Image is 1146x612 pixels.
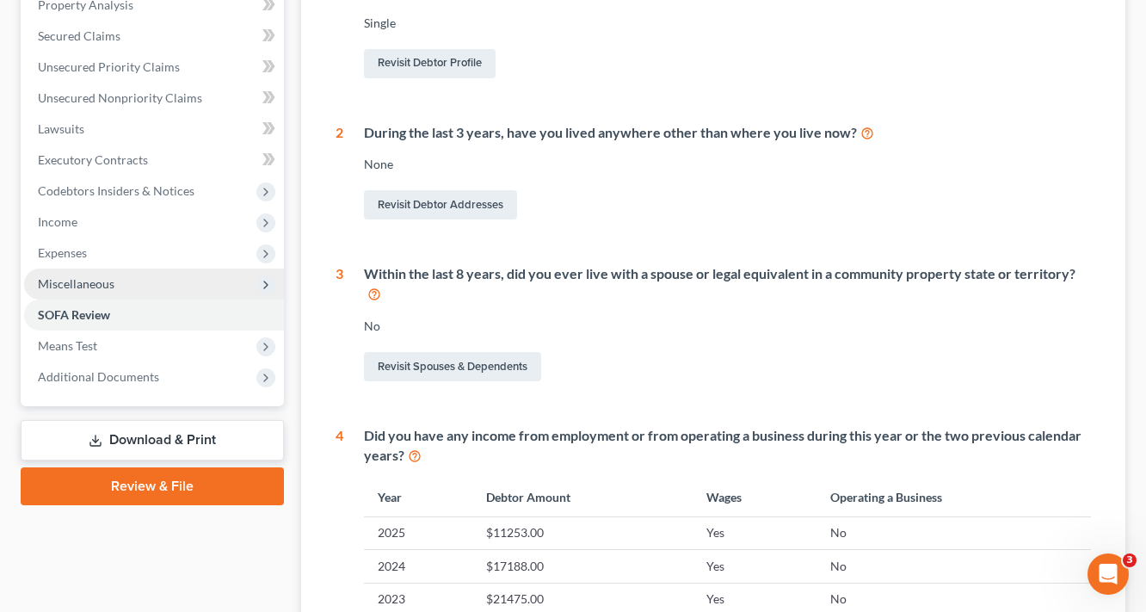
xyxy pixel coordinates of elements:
[24,300,284,331] a: SOFA Review
[38,214,77,229] span: Income
[38,183,194,198] span: Codebtors Insiders & Notices
[24,21,284,52] a: Secured Claims
[38,59,180,74] span: Unsecured Priority Claims
[38,338,97,353] span: Means Test
[24,83,284,114] a: Unsecured Nonpriority Claims
[816,516,1091,549] td: No
[364,352,541,381] a: Revisit Spouses & Dependents
[364,318,1091,335] div: No
[364,123,1091,143] div: During the last 3 years, have you lived anywhere other than where you live now?
[38,152,148,167] span: Executory Contracts
[38,307,110,322] span: SOFA Review
[472,516,693,549] td: $11253.00
[364,550,472,583] td: 2024
[364,479,472,516] th: Year
[364,264,1091,304] div: Within the last 8 years, did you ever live with a spouse or legal equivalent in a community prope...
[24,145,284,176] a: Executory Contracts
[364,426,1091,466] div: Did you have any income from employment or from operating a business during this year or the two ...
[21,420,284,461] a: Download & Print
[336,123,343,224] div: 2
[24,114,284,145] a: Lawsuits
[364,15,1091,32] div: Single
[38,369,159,384] span: Additional Documents
[38,90,202,105] span: Unsecured Nonpriority Claims
[24,52,284,83] a: Unsecured Priority Claims
[1087,553,1129,595] iframe: Intercom live chat
[38,121,84,136] span: Lawsuits
[38,245,87,260] span: Expenses
[1123,553,1137,567] span: 3
[364,156,1091,173] div: None
[816,550,1091,583] td: No
[336,264,343,385] div: 3
[364,49,496,78] a: Revisit Debtor Profile
[693,550,816,583] td: Yes
[38,276,114,291] span: Miscellaneous
[38,28,120,43] span: Secured Claims
[21,467,284,505] a: Review & File
[472,479,693,516] th: Debtor Amount
[364,190,517,219] a: Revisit Debtor Addresses
[472,550,693,583] td: $17188.00
[364,516,472,549] td: 2025
[816,479,1091,516] th: Operating a Business
[693,516,816,549] td: Yes
[693,479,816,516] th: Wages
